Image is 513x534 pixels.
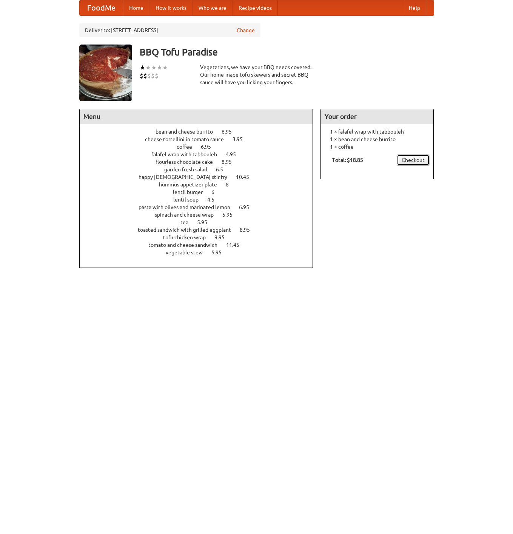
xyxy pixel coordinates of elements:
[139,204,238,210] span: pasta with olives and marinated lemon
[211,249,229,255] span: 5.95
[321,109,433,124] h4: Your order
[222,129,239,135] span: 6.95
[159,182,243,188] a: hummus appetizer plate 8
[201,144,219,150] span: 6.95
[156,129,220,135] span: bean and cheese burrito
[397,154,430,166] a: Checkout
[164,166,237,172] a: garden fresh salad 6.5
[211,189,222,195] span: 6
[236,174,257,180] span: 10.45
[151,72,155,80] li: $
[214,234,232,240] span: 9.95
[159,182,225,188] span: hummus appetizer plate
[173,197,228,203] a: lentil soup 4.5
[156,159,246,165] a: flourless chocolate cake 8.95
[180,219,221,225] a: tea 5.95
[166,249,210,255] span: vegetable stew
[143,72,147,80] li: $
[139,174,235,180] span: happy [DEMOGRAPHIC_DATA] stir fry
[139,174,263,180] a: happy [DEMOGRAPHIC_DATA] stir fry 10.45
[163,234,239,240] a: tofu chicken wrap 9.95
[145,63,151,72] li: ★
[163,234,213,240] span: tofu chicken wrap
[139,204,263,210] a: pasta with olives and marinated lemon 6.95
[216,166,231,172] span: 6.5
[162,63,168,72] li: ★
[140,72,143,80] li: $
[240,227,257,233] span: 8.95
[157,63,162,72] li: ★
[147,72,151,80] li: $
[140,63,145,72] li: ★
[332,157,363,163] b: Total: $18.85
[173,189,210,195] span: lentil burger
[138,227,239,233] span: toasted sandwich with grilled eggplant
[207,197,222,203] span: 4.5
[151,63,157,72] li: ★
[123,0,149,15] a: Home
[156,129,246,135] a: bean and cheese burrito 6.95
[155,212,221,218] span: spinach and cheese wrap
[166,249,236,255] a: vegetable stew 5.95
[151,151,225,157] span: falafel wrap with tabbouleh
[145,136,257,142] a: cheese tortellini in tomato sauce 3.95
[237,26,255,34] a: Change
[156,159,220,165] span: flourless chocolate cake
[193,0,233,15] a: Who we are
[80,0,123,15] a: FoodMe
[226,242,247,248] span: 11.45
[151,151,250,157] a: falafel wrap with tabbouleh 4.95
[325,128,430,135] li: 1 × falafel wrap with tabbouleh
[79,45,132,101] img: angular.jpg
[155,72,159,80] li: $
[173,197,206,203] span: lentil soup
[226,182,236,188] span: 8
[145,136,231,142] span: cheese tortellini in tomato sauce
[148,242,253,248] a: tomato and cheese sandwich 11.45
[138,227,264,233] a: toasted sandwich with grilled eggplant 8.95
[79,23,260,37] div: Deliver to: [STREET_ADDRESS]
[177,144,200,150] span: coffee
[164,166,215,172] span: garden fresh salad
[197,219,215,225] span: 5.95
[148,242,225,248] span: tomato and cheese sandwich
[173,189,228,195] a: lentil burger 6
[180,219,196,225] span: tea
[403,0,426,15] a: Help
[325,135,430,143] li: 1 × bean and cheese burrito
[325,143,430,151] li: 1 × coffee
[200,63,313,86] div: Vegetarians, we have your BBQ needs covered. Our home-made tofu skewers and secret BBQ sauce will...
[140,45,434,60] h3: BBQ Tofu Paradise
[177,144,225,150] a: coffee 6.95
[80,109,313,124] h4: Menu
[233,0,278,15] a: Recipe videos
[239,204,257,210] span: 6.95
[155,212,246,218] a: spinach and cheese wrap 5.95
[149,0,193,15] a: How it works
[226,151,243,157] span: 4.95
[233,136,250,142] span: 3.95
[222,159,239,165] span: 8.95
[222,212,240,218] span: 5.95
